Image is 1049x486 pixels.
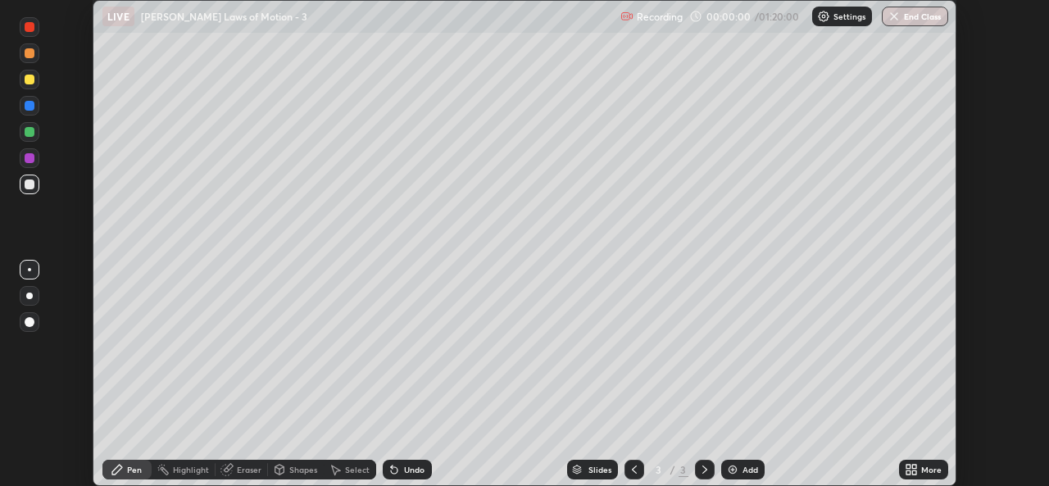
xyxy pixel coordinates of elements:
[833,12,865,20] p: Settings
[817,10,830,23] img: class-settings-icons
[620,10,633,23] img: recording.375f2c34.svg
[882,7,948,26] button: End Class
[637,11,683,23] p: Recording
[651,465,667,475] div: 3
[345,466,370,474] div: Select
[742,466,758,474] div: Add
[173,466,209,474] div: Highlight
[107,10,129,23] p: LIVE
[726,463,739,476] img: add-slide-button
[921,466,942,474] div: More
[588,466,611,474] div: Slides
[141,10,307,23] p: [PERSON_NAME] Laws of Motion - 3
[404,466,425,474] div: Undo
[289,466,317,474] div: Shapes
[670,465,675,475] div: /
[237,466,261,474] div: Eraser
[888,10,901,23] img: end-class-cross
[679,462,688,477] div: 3
[127,466,142,474] div: Pen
